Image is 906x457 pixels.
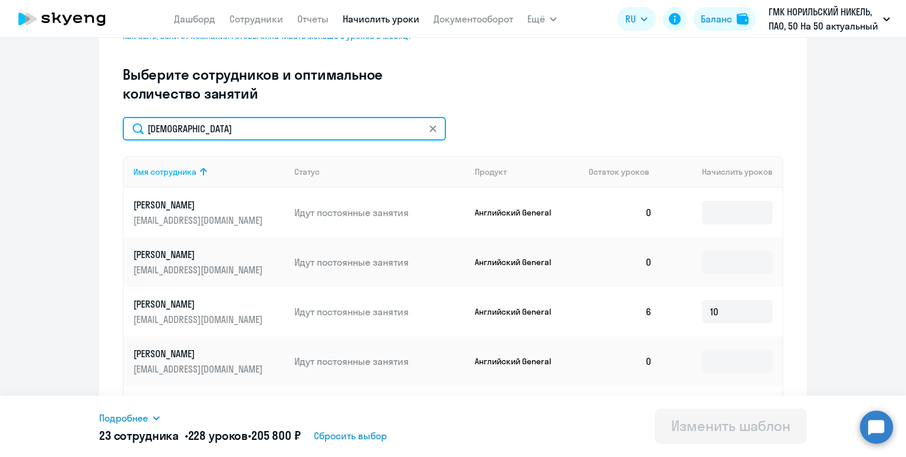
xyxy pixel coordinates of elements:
[188,428,248,443] span: 228 уроков
[133,248,285,276] a: [PERSON_NAME][EMAIL_ADDRESS][DOMAIN_NAME]
[589,167,649,177] span: Остаток уроков
[769,5,878,33] p: ГМК НОРИЛЬСКИЙ НИКЕЛЬ, ПАО, 50 На 50 актуальный 2021
[133,214,265,227] p: [EMAIL_ADDRESS][DOMAIN_NAME]
[294,206,465,219] p: Идут постоянные занятия
[434,13,513,25] a: Документооборот
[251,428,301,443] span: 205 800 ₽
[655,409,807,444] button: Изменить шаблон
[229,13,283,25] a: Сотрудники
[294,256,465,269] p: Идут постоянные занятия
[671,416,790,435] div: Изменить шаблон
[133,347,265,360] p: [PERSON_NAME]
[527,12,545,26] span: Ещё
[475,167,580,177] div: Продукт
[133,167,285,177] div: Имя сотрудника
[475,167,507,177] div: Продукт
[662,156,782,188] th: Начислить уроков
[294,167,465,177] div: Статус
[763,5,896,33] button: ГМК НОРИЛЬСКИЙ НИКЕЛЬ, ПАО, 50 На 50 актуальный 2021
[475,356,563,367] p: Английский General
[133,363,265,376] p: [EMAIL_ADDRESS][DOMAIN_NAME]
[737,13,749,25] img: balance
[343,13,419,25] a: Начислить уроки
[133,248,265,261] p: [PERSON_NAME]
[314,429,387,443] span: Сбросить выбор
[133,347,285,376] a: [PERSON_NAME][EMAIL_ADDRESS][DOMAIN_NAME]
[701,12,732,26] div: Баланс
[294,355,465,368] p: Идут постоянные занятия
[99,427,301,444] h5: 23 сотрудника • •
[579,188,662,237] td: 0
[294,167,320,177] div: Статус
[294,305,465,318] p: Идут постоянные занятия
[579,287,662,337] td: 6
[123,117,446,141] input: Поиск по имени, email, продукту или статусу
[133,263,265,276] p: [EMAIL_ADDRESS][DOMAIN_NAME]
[133,198,265,211] p: [PERSON_NAME]
[475,306,563,317] p: Английский General
[579,337,662,386] td: 0
[617,7,656,31] button: RU
[174,13,215,25] a: Дашборд
[297,13,329,25] a: Отчеты
[527,7,557,31] button: Ещё
[133,298,285,326] a: [PERSON_NAME][EMAIL_ADDRESS][DOMAIN_NAME]
[694,7,756,31] button: Балансbalance
[625,12,636,26] span: RU
[133,167,196,177] div: Имя сотрудника
[589,167,662,177] div: Остаток уроков
[475,257,563,267] p: Английский General
[579,386,662,449] td: 3
[133,313,265,326] p: [EMAIL_ADDRESS][DOMAIN_NAME]
[475,207,563,218] p: Английский General
[133,198,285,227] a: [PERSON_NAME][EMAIL_ADDRESS][DOMAIN_NAME]
[123,65,421,103] h3: Выберите сотрудников и оптимальное количество занятий
[133,298,265,311] p: [PERSON_NAME]
[99,411,148,425] span: Подробнее
[579,237,662,287] td: 0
